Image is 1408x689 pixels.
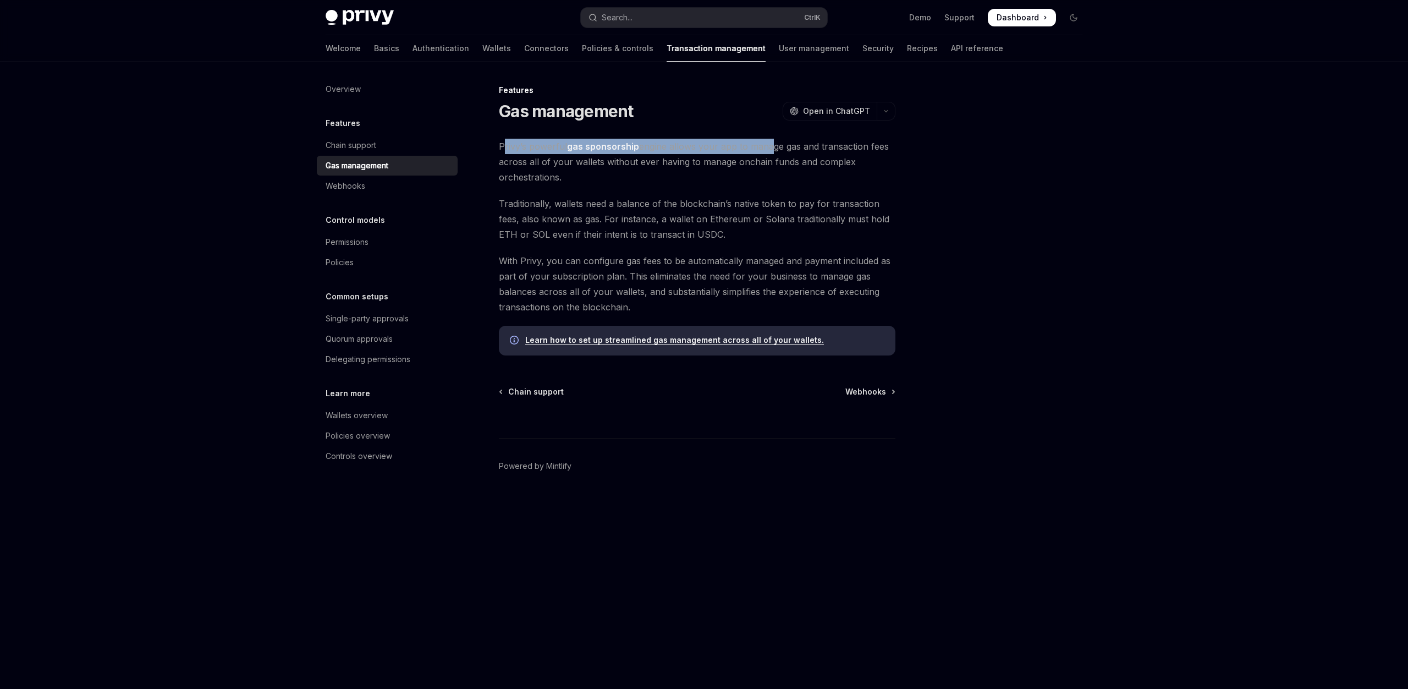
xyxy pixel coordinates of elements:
h1: Gas management [499,101,634,121]
span: Chain support [508,386,564,397]
a: Webhooks [317,176,458,196]
a: Single-party approvals [317,309,458,329]
a: Policies [317,253,458,272]
a: Wallets overview [317,406,458,425]
div: Permissions [326,236,369,249]
a: Support [944,12,975,23]
a: Controls overview [317,446,458,466]
div: Wallets overview [326,409,388,422]
div: Policies [326,256,354,269]
a: Welcome [326,35,361,62]
span: Open in ChatGPT [803,106,870,117]
span: With Privy, you can configure gas fees to be automatically managed and payment included as part o... [499,253,895,315]
div: Webhooks [326,179,365,193]
a: Learn how to set up streamlined gas management across all of your wallets. [525,335,824,345]
a: Wallets [482,35,511,62]
div: Quorum approvals [326,332,393,346]
a: Chain support [500,386,564,397]
button: Open search [581,8,827,28]
a: Dashboard [988,9,1056,26]
a: Quorum approvals [317,329,458,349]
div: Controls overview [326,450,392,463]
h5: Common setups [326,290,388,303]
h5: Learn more [326,387,370,400]
button: Open in ChatGPT [783,102,877,121]
strong: gas sponsorship [567,141,639,152]
a: Basics [374,35,399,62]
a: Connectors [524,35,569,62]
div: Overview [326,83,361,96]
a: Delegating permissions [317,349,458,369]
h5: Features [326,117,360,130]
a: Overview [317,79,458,99]
span: Traditionally, wallets need a balance of the blockchain’s native token to pay for transaction fee... [499,196,895,242]
div: Gas management [326,159,388,172]
a: Authentication [413,35,469,62]
div: Single-party approvals [326,312,409,325]
svg: Info [510,336,521,347]
div: Chain support [326,139,376,152]
div: Policies overview [326,429,390,442]
a: Policies & controls [582,35,653,62]
span: Webhooks [845,386,886,397]
h5: Control models [326,214,385,227]
div: Delegating permissions [326,353,410,366]
a: Powered by Mintlify [499,461,571,472]
a: User management [779,35,849,62]
a: Recipes [907,35,938,62]
a: Security [862,35,894,62]
div: Search... [602,11,632,24]
img: dark logo [326,10,394,25]
a: Transaction management [667,35,766,62]
div: Features [499,85,895,96]
a: Policies overview [317,426,458,446]
a: API reference [951,35,1003,62]
button: Toggle dark mode [1065,9,1082,26]
a: Gas management [317,156,458,176]
span: Ctrl K [804,13,821,22]
span: Privy’s powerful engine allows your app to manage gas and transaction fees across all of your wal... [499,139,895,185]
a: Permissions [317,232,458,252]
a: Demo [909,12,931,23]
a: Webhooks [845,386,894,397]
a: Chain support [317,135,458,155]
span: Dashboard [997,12,1039,23]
